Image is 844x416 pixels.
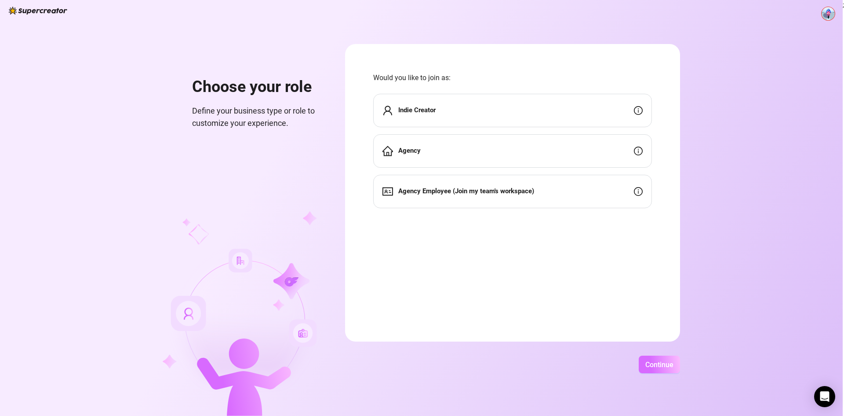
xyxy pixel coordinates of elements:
[814,386,835,407] div: Open Intercom Messenger
[192,77,324,97] h1: Choose your role
[634,147,643,155] span: info-circle
[9,7,67,15] img: logo
[822,7,835,20] img: ACg8ocLfSrFDSb2I_Lo7EQZcA1Uq9DqyPNfLOn3cI9c7M1MMzwNfoyo=s96-c
[645,361,673,369] span: Continue
[398,106,436,114] strong: Indie Creator
[398,147,421,155] strong: Agency
[634,106,643,115] span: info-circle
[373,72,652,83] span: Would you like to join as:
[382,105,393,116] span: user
[192,105,324,130] span: Define your business type or role to customize your experience.
[382,146,393,156] span: home
[639,356,680,373] button: Continue
[634,187,643,196] span: info-circle
[398,187,534,195] strong: Agency Employee (Join my team's workspace)
[382,186,393,197] span: idcard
